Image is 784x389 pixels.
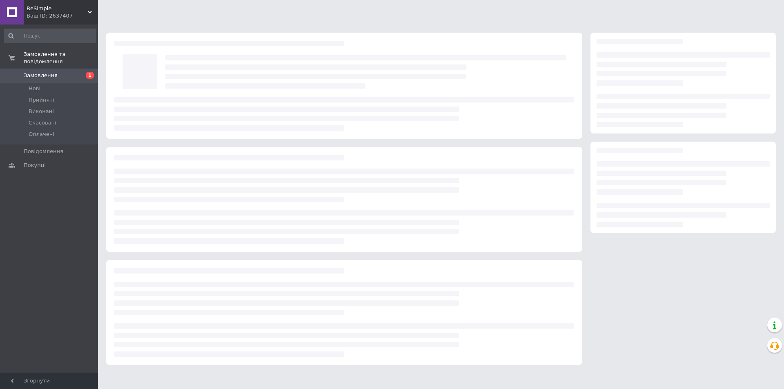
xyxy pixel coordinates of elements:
[29,119,56,127] span: Скасовані
[27,12,98,20] div: Ваш ID: 2637407
[24,162,46,169] span: Покупці
[29,131,54,138] span: Оплачені
[29,96,54,104] span: Прийняті
[86,72,94,79] span: 1
[4,29,96,43] input: Пошук
[29,108,54,115] span: Виконані
[24,148,63,155] span: Повідомлення
[24,51,98,65] span: Замовлення та повідомлення
[24,72,58,79] span: Замовлення
[27,5,88,12] span: BeSimple
[29,85,40,92] span: Нові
